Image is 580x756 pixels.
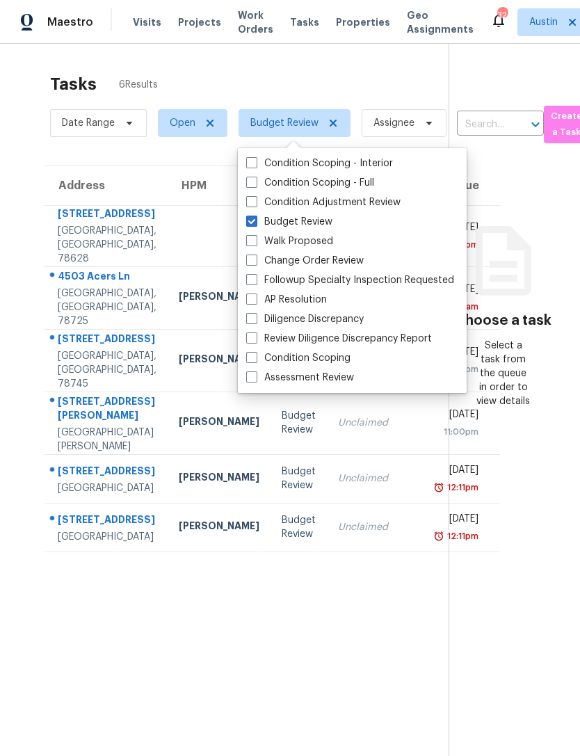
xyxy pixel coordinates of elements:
[282,513,316,541] div: Budget Review
[179,352,259,369] div: [PERSON_NAME]
[179,519,259,536] div: [PERSON_NAME]
[246,332,432,346] label: Review Diligence Discrepancy Report
[338,416,419,430] div: Unclaimed
[179,470,259,488] div: [PERSON_NAME]
[58,513,156,530] div: [STREET_ADDRESS]
[58,481,156,495] div: [GEOGRAPHIC_DATA]
[441,512,478,529] div: [DATE]
[455,314,551,328] h3: Choose a task
[246,371,354,385] label: Assessment Review
[246,351,351,365] label: Condition Scoping
[58,269,156,287] div: 4503 Acers Ln
[444,529,478,543] div: 12:11pm
[45,166,168,205] th: Address
[50,77,97,91] h2: Tasks
[497,8,507,22] div: 32
[407,8,474,36] span: Geo Assignments
[246,156,393,170] label: Condition Scoping - Interior
[246,254,364,268] label: Change Order Review
[178,15,221,29] span: Projects
[441,425,478,439] div: 11:00pm
[338,472,419,485] div: Unclaimed
[433,481,444,494] img: Overdue Alarm Icon
[58,224,156,266] div: [GEOGRAPHIC_DATA], [GEOGRAPHIC_DATA], 78628
[168,166,271,205] th: HPM
[373,116,414,130] span: Assignee
[246,195,401,209] label: Condition Adjustment Review
[58,464,156,481] div: [STREET_ADDRESS]
[179,289,259,307] div: [PERSON_NAME]
[246,176,374,190] label: Condition Scoping - Full
[47,15,93,29] span: Maestro
[282,465,316,492] div: Budget Review
[338,520,419,534] div: Unclaimed
[170,116,195,130] span: Open
[238,8,273,36] span: Work Orders
[282,409,316,437] div: Budget Review
[246,293,327,307] label: AP Resolution
[58,287,156,328] div: [GEOGRAPHIC_DATA], [GEOGRAPHIC_DATA], 78725
[246,234,333,248] label: Walk Proposed
[58,332,156,349] div: [STREET_ADDRESS]
[290,17,319,27] span: Tasks
[476,339,531,408] div: Select a task from the queue in order to view details
[119,78,158,92] span: 6 Results
[433,529,444,543] img: Overdue Alarm Icon
[441,463,478,481] div: [DATE]
[58,394,156,426] div: [STREET_ADDRESS][PERSON_NAME]
[62,116,115,130] span: Date Range
[529,15,558,29] span: Austin
[526,115,545,134] button: Open
[457,114,505,136] input: Search by address
[246,215,332,229] label: Budget Review
[179,415,259,432] div: [PERSON_NAME]
[58,426,156,453] div: [GEOGRAPHIC_DATA][PERSON_NAME]
[133,15,161,29] span: Visits
[58,207,156,224] div: [STREET_ADDRESS]
[336,15,390,29] span: Properties
[444,481,478,494] div: 12:11pm
[441,408,478,425] div: [DATE]
[246,273,454,287] label: Followup Specialty Inspection Requested
[246,312,364,326] label: Diligence Discrepancy
[58,349,156,391] div: [GEOGRAPHIC_DATA], [GEOGRAPHIC_DATA], 78745
[250,116,319,130] span: Budget Review
[58,530,156,544] div: [GEOGRAPHIC_DATA]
